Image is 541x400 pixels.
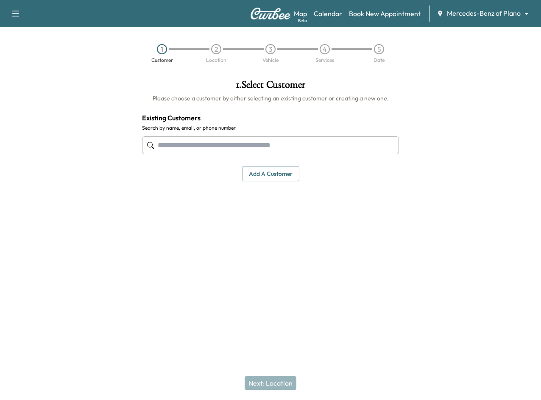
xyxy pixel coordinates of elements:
[447,8,521,18] span: Mercedes-Benz of Plano
[349,8,421,19] a: Book New Appointment
[374,44,384,54] div: 5
[142,113,399,123] h4: Existing Customers
[211,44,221,54] div: 2
[151,58,173,63] div: Customer
[242,166,299,182] button: Add a customer
[320,44,330,54] div: 4
[315,58,334,63] div: Services
[374,58,385,63] div: Date
[250,8,291,19] img: Curbee Logo
[294,8,307,19] a: MapBeta
[265,44,276,54] div: 3
[314,8,342,19] a: Calendar
[262,58,279,63] div: Vehicle
[206,58,226,63] div: Location
[298,17,307,24] div: Beta
[142,94,399,103] h6: Please choose a customer by either selecting an existing customer or creating a new one.
[157,44,167,54] div: 1
[142,125,399,131] label: Search by name, email, or phone number
[142,80,399,94] h1: 1 . Select Customer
